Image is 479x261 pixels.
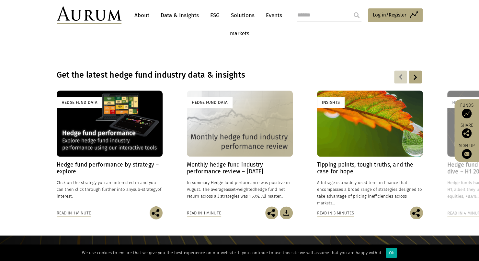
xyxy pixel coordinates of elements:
p: Click on the strategy you are interested in and you can then click through further into any of in... [57,179,163,200]
a: Events [263,9,282,21]
span: asset-weighted [226,187,255,192]
img: Download Article [280,206,293,219]
span: Log in/Register [373,11,406,19]
img: Aurum [57,6,121,24]
div: Insights [317,97,345,108]
a: Sign up [458,143,476,159]
h4: Tipping points, tough truths, and the case for hope [317,161,423,175]
img: Share this post [150,206,163,219]
img: Access Funds [462,109,472,118]
a: Log in/Register [368,8,423,22]
span: sub-strategy [133,187,157,192]
p: In summary Hedge fund performance was positive in August. The average hedge fund net return acros... [187,179,293,200]
div: Read in 3 minutes [317,210,354,217]
img: Sign up to our newsletter [462,149,472,159]
div: Hedge Fund Data [57,97,102,108]
a: Hedge Fund Data Monthly hedge fund industry performance review – [DATE] In summary Hedge fund per... [187,91,293,206]
div: Ok [386,248,397,258]
img: Share this post [410,206,423,219]
p: Arbitrage is a widely used term in finance that encompasses a broad range of strategies designed ... [317,179,423,207]
a: Solutions [228,9,258,21]
a: Data & Insights [157,9,202,21]
div: Share [458,123,476,138]
input: Submit [350,9,363,22]
div: Read in 1 minute [187,210,221,217]
strong: Capital protection during turbulent markets [217,13,262,37]
a: ESG [207,9,223,21]
a: Insights Tipping points, tough truths, and the case for hope Arbitrage is a widely used term in f... [317,91,423,206]
a: Hedge Fund Data Hedge fund performance by strategy – explore Click on the strategy you are intere... [57,91,163,206]
h3: Get the latest hedge fund industry data & insights [57,70,339,80]
div: Read in 1 minute [57,210,91,217]
a: Funds [458,103,476,118]
h4: Hedge fund performance by strategy – explore [57,161,163,175]
a: About [131,9,153,21]
h4: Monthly hedge fund industry performance review – [DATE] [187,161,293,175]
img: Share this post [265,206,278,219]
div: Hedge Fund Data [187,97,233,108]
img: Share this post [462,128,472,138]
